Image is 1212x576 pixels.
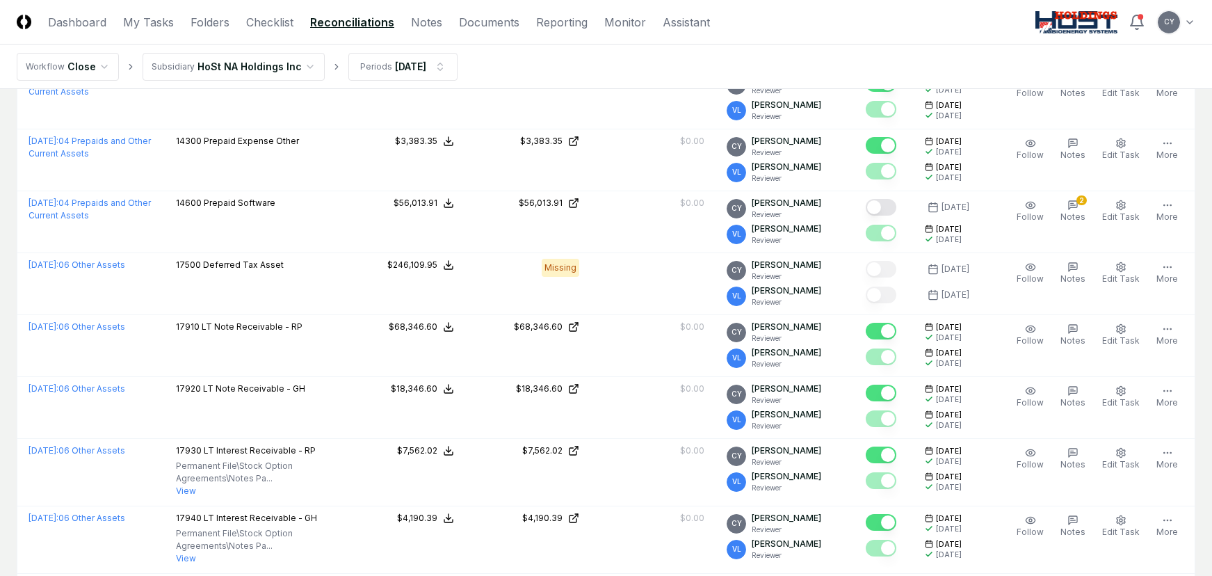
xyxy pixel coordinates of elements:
button: More [1154,445,1181,474]
span: [DATE] [936,472,962,482]
span: Edit Task [1102,88,1140,98]
span: Notes [1060,397,1085,408]
button: Mark complete [866,261,896,278]
button: $4,190.39 [397,512,454,525]
button: Edit Task [1099,383,1142,412]
span: [DATE] : [29,321,58,332]
button: More [1154,197,1181,226]
button: Mark complete [866,349,896,365]
button: Mark complete [866,163,896,179]
p: [PERSON_NAME] [752,383,821,395]
button: Follow [1014,259,1047,288]
button: CY [1156,10,1181,35]
div: [DATE] [942,263,969,275]
button: Mark complete [866,447,896,463]
p: [PERSON_NAME] [752,259,821,271]
div: $0.00 [680,383,704,395]
a: My Tasks [123,14,174,31]
div: $18,346.60 [391,383,437,395]
button: $68,346.60 [389,321,454,333]
div: $68,346.60 [389,321,437,333]
button: Notes [1058,512,1088,541]
span: Follow [1017,527,1044,537]
span: [DATE] [936,446,962,456]
span: [DATE] [936,539,962,550]
span: Follow [1017,273,1044,284]
button: $7,562.02 [397,445,454,457]
a: [DATE]:06 Other Assets [29,513,125,523]
p: [PERSON_NAME] [752,346,821,359]
span: Follow [1017,459,1044,470]
div: [DATE] [936,234,962,245]
div: [DATE] [936,111,962,121]
span: CY [732,265,742,275]
span: 14300 [176,136,202,146]
p: Reviewer [752,359,821,369]
p: Reviewer [752,86,821,96]
span: CY [732,518,742,529]
div: $0.00 [680,135,704,147]
p: Reviewer [752,147,821,158]
span: Notes [1060,211,1085,222]
a: Notes [411,14,442,31]
span: [DATE] [936,513,962,524]
div: $7,562.02 [397,445,437,457]
button: $18,346.60 [391,383,454,395]
button: More [1154,383,1181,412]
p: Reviewer [752,271,821,282]
button: $246,109.95 [387,259,454,271]
button: $3,383.35 [395,135,454,147]
div: [DATE] [936,550,962,560]
button: Mark complete [866,540,896,557]
div: $0.00 [680,321,704,333]
a: Dashboard [48,14,106,31]
span: Follow [1017,88,1044,98]
div: $0.00 [680,512,704,525]
span: VL [732,353,741,363]
div: $3,383.35 [395,135,437,147]
a: [DATE]:06 Other Assets [29,321,125,332]
span: Edit Task [1102,150,1140,160]
div: $4,190.39 [397,512,437,525]
div: $4,190.39 [522,512,563,525]
p: Reviewer [752,297,821,307]
a: [DATE]:06 Other Assets [29,383,125,394]
span: [DATE] : [29,383,58,394]
p: Permanent File\Stock Option Agreements\Notes Pa... [176,527,329,552]
p: [PERSON_NAME] [752,408,821,421]
span: Notes [1060,88,1085,98]
p: [PERSON_NAME] [752,512,821,525]
span: VL [732,105,741,115]
p: Reviewer [752,483,821,493]
a: Checklist [246,14,293,31]
p: Reviewer [752,550,821,561]
a: [DATE]:06 Other Assets [29,259,125,270]
button: Mark complete [866,323,896,339]
span: CY [1164,17,1174,27]
p: Reviewer [752,111,821,122]
span: Follow [1017,150,1044,160]
div: [DATE] [936,333,962,343]
span: 17920 [176,383,201,394]
span: Follow [1017,397,1044,408]
div: $3,383.35 [520,135,563,147]
a: Folders [191,14,229,31]
button: More [1154,259,1181,288]
span: [DATE] : [29,513,58,523]
p: [PERSON_NAME] [752,445,821,457]
div: [DATE] [936,420,962,431]
button: Mark complete [866,472,896,489]
div: $56,013.91 [394,197,437,209]
span: [DATE] [936,384,962,394]
span: [DATE] [936,224,962,234]
button: Follow [1014,512,1047,541]
button: More [1154,135,1181,164]
span: Notes [1060,273,1085,284]
button: Notes [1058,135,1088,164]
p: [PERSON_NAME] [752,321,821,333]
span: VL [732,544,741,554]
span: Notes [1060,459,1085,470]
span: LT Note Receivable - RP [202,321,302,332]
button: Follow [1014,135,1047,164]
div: $0.00 [680,197,704,209]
